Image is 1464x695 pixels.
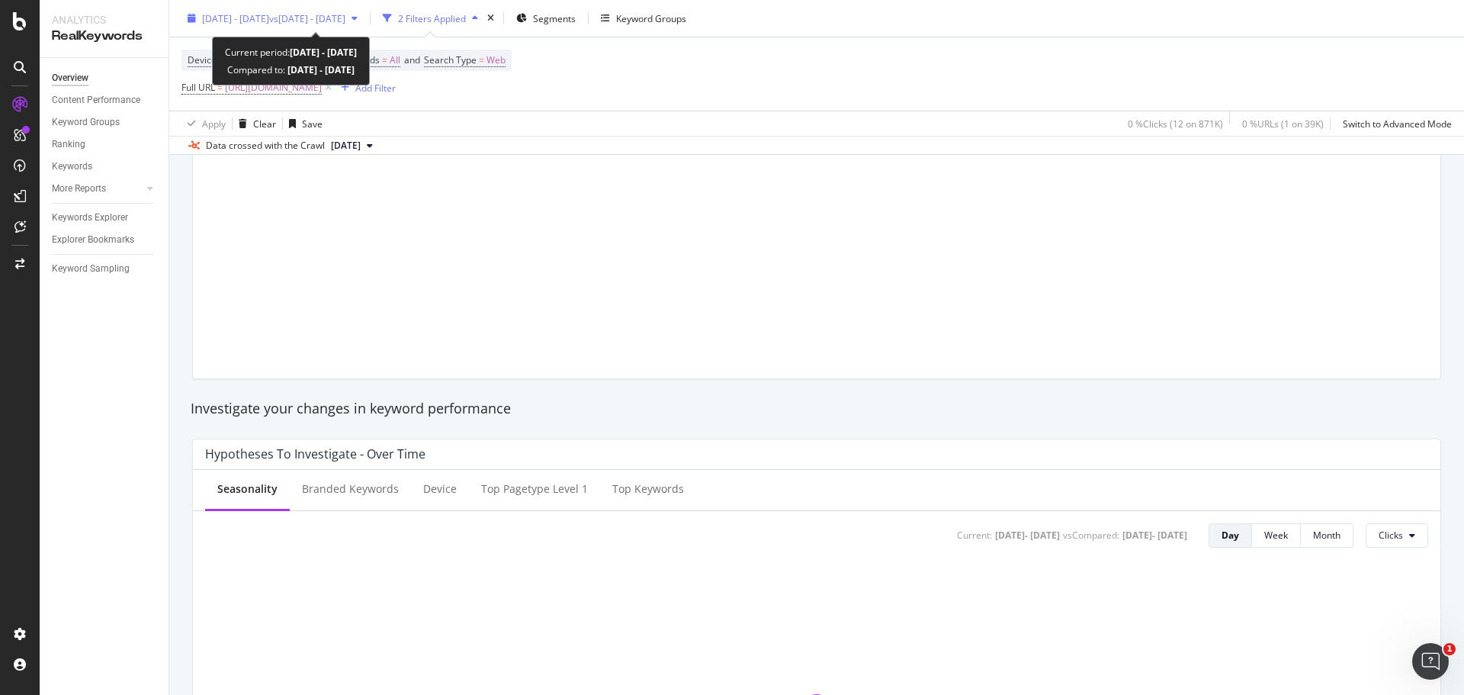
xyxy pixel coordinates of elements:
div: Keywords Explorer [52,210,128,226]
span: Device [188,53,217,66]
span: = [479,53,484,66]
button: Keyword Groups [595,6,692,31]
div: Keyword Groups [616,11,686,24]
a: Content Performance [52,92,158,108]
div: Analytics [52,12,156,27]
div: Compared to: [227,61,355,79]
div: Device [423,481,457,497]
div: 0 % Clicks ( 12 on 871K ) [1128,117,1223,130]
span: All [390,50,400,71]
button: Switch to Advanced Mode [1337,111,1452,136]
button: Week [1252,523,1301,548]
div: Month [1313,529,1340,542]
button: Segments [510,6,582,31]
div: Keywords [52,159,92,175]
span: 2025 Jan. 26th [331,139,361,153]
div: Add Filter [355,81,396,94]
a: Explorer Bookmarks [52,232,158,248]
div: Switch to Advanced Mode [1343,117,1452,130]
button: Day [1209,523,1252,548]
span: vs [DATE] - [DATE] [269,11,345,24]
div: [DATE] - [DATE] [1122,529,1187,542]
span: Full URL [181,81,215,94]
div: Hypotheses to Investigate - Over Time [205,446,425,462]
span: = [382,53,387,66]
div: Day [1222,529,1239,542]
div: Investigate your changes in keyword performance [191,399,1443,419]
div: Keyword Sampling [52,261,130,277]
button: Clear [233,111,276,136]
a: Ranking [52,137,158,153]
div: Keyword Groups [52,114,120,130]
a: Keyword Sampling [52,261,158,277]
button: Clicks [1366,523,1428,548]
div: Top Keywords [612,481,684,497]
a: Overview [52,70,158,86]
div: Week [1264,529,1288,542]
div: Explorer Bookmarks [52,232,134,248]
div: Content Performance [52,92,140,108]
span: Web [486,50,506,71]
div: Save [302,117,323,130]
button: 2 Filters Applied [377,6,484,31]
div: Apply [202,117,226,130]
b: [DATE] - [DATE] [285,63,355,76]
button: [DATE] - [DATE]vs[DATE] - [DATE] [181,6,364,31]
div: times [484,11,497,26]
button: Save [283,111,323,136]
b: [DATE] - [DATE] [290,46,357,59]
span: 1 [1443,643,1456,655]
a: Keywords Explorer [52,210,158,226]
a: More Reports [52,181,143,197]
div: Data crossed with the Crawl [206,139,325,153]
button: Add Filter [335,79,396,97]
div: Clear [253,117,276,130]
button: Month [1301,523,1353,548]
div: Overview [52,70,88,86]
span: = [217,81,223,94]
div: RealKeywords [52,27,156,45]
div: vs Compared : [1063,529,1119,542]
button: Apply [181,111,226,136]
div: 2 Filters Applied [398,11,466,24]
div: Current: [957,529,992,542]
span: Clicks [1379,529,1403,542]
span: [URL][DOMAIN_NAME] [225,77,322,98]
iframe: Intercom live chat [1412,643,1449,680]
div: [DATE] - [DATE] [995,529,1060,542]
div: Current period: [225,43,357,61]
button: [DATE] [325,137,379,155]
span: [DATE] - [DATE] [202,11,269,24]
div: More Reports [52,181,106,197]
div: Top Pagetype Level 1 [481,481,588,497]
span: Search Type [424,53,477,66]
div: 0 % URLs ( 1 on 39K ) [1242,117,1324,130]
span: and [404,53,420,66]
div: Seasonality [217,481,278,497]
div: Ranking [52,137,85,153]
a: Keyword Groups [52,114,158,130]
div: Branded Keywords [302,481,399,497]
a: Keywords [52,159,158,175]
span: Segments [533,11,576,24]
